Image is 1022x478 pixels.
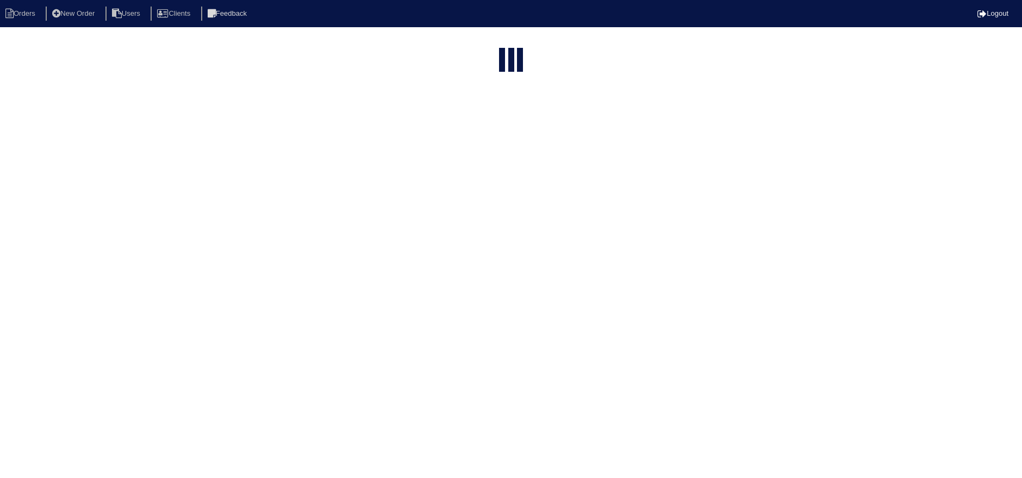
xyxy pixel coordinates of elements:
li: Users [105,7,149,21]
li: New Order [46,7,103,21]
a: Clients [151,9,199,17]
a: New Order [46,9,103,17]
li: Feedback [201,7,255,21]
a: Logout [977,9,1008,17]
li: Clients [151,7,199,21]
a: Users [105,9,149,17]
div: loading... [508,48,514,74]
